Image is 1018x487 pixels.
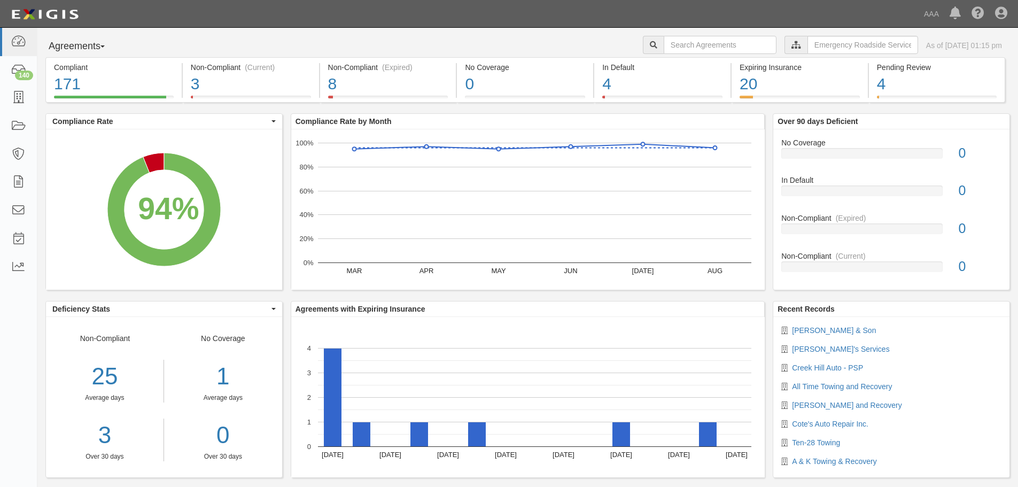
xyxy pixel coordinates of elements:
[191,73,311,96] div: 3
[664,36,776,54] input: Search Agreements
[54,73,174,96] div: 171
[610,451,632,459] text: [DATE]
[46,452,164,461] div: Over 30 days
[307,344,311,352] text: 4
[45,36,126,57] button: Agreements
[307,393,311,401] text: 2
[382,62,413,73] div: (Expired)
[740,73,860,96] div: 20
[792,345,889,353] a: [PERSON_NAME]'s Services
[172,393,274,403] div: Average days
[807,36,918,54] input: Emergency Roadside Service (ERS)
[307,443,311,451] text: 0
[951,144,1009,163] div: 0
[328,73,448,96] div: 8
[46,114,282,129] button: Compliance Rate
[594,96,731,104] a: In Default4
[322,451,344,459] text: [DATE]
[291,129,765,290] svg: A chart.
[465,62,585,73] div: No Coverage
[307,418,311,426] text: 1
[245,62,275,73] div: (Current)
[172,360,274,393] div: 1
[191,62,311,73] div: Non-Compliant (Current)
[708,267,722,275] text: AUG
[303,259,313,267] text: 0%
[632,267,654,275] text: [DATE]
[52,116,269,127] span: Compliance Rate
[773,137,1009,148] div: No Coverage
[46,419,164,452] a: 3
[792,457,876,466] a: A & K Towing & Recovery
[495,451,517,459] text: [DATE]
[299,211,313,219] text: 40%
[54,62,174,73] div: Compliant
[951,181,1009,200] div: 0
[773,175,1009,185] div: In Default
[299,163,313,171] text: 80%
[183,96,319,104] a: Non-Compliant(Current)3
[602,62,722,73] div: In Default
[296,305,425,313] b: Agreements with Expiring Insurance
[602,73,722,96] div: 4
[877,62,997,73] div: Pending Review
[291,317,765,477] svg: A chart.
[299,187,313,195] text: 60%
[164,333,282,461] div: No Coverage
[792,326,876,335] a: [PERSON_NAME] & Son
[320,96,456,104] a: Non-Compliant(Expired)8
[781,213,1001,251] a: Non-Compliant(Expired)0
[46,129,282,290] svg: A chart.
[792,364,863,372] a: Creek Hill Auto - PSP
[781,175,1001,213] a: In Default0
[8,5,82,24] img: logo-5460c22ac91f19d4615b14bd174203de0afe785f0fc80cf4dbbc73dc1793850b.png
[972,7,984,20] i: Help Center - Complianz
[379,451,401,459] text: [DATE]
[46,393,164,403] div: Average days
[491,267,506,275] text: MAY
[781,137,1001,175] a: No Coverage0
[773,213,1009,223] div: Non-Compliant
[836,251,866,261] div: (Current)
[172,452,274,461] div: Over 30 days
[778,305,835,313] b: Recent Records
[419,267,433,275] text: APR
[740,62,860,73] div: Expiring Insurance
[46,360,164,393] div: 25
[668,451,690,459] text: [DATE]
[564,267,577,275] text: JUN
[792,382,892,391] a: All Time Towing and Recovery
[553,451,574,459] text: [DATE]
[307,369,311,377] text: 3
[781,251,1001,281] a: Non-Compliant(Current)0
[792,438,840,447] a: Ten-28 Towing
[46,302,282,316] button: Deficiency Stats
[299,235,313,243] text: 20%
[732,96,868,104] a: Expiring Insurance20
[919,3,944,25] a: AAA
[15,71,33,80] div: 140
[926,40,1002,51] div: As of [DATE] 01:15 pm
[869,96,1005,104] a: Pending Review4
[46,333,164,461] div: Non-Compliant
[437,451,459,459] text: [DATE]
[726,451,748,459] text: [DATE]
[465,73,585,96] div: 0
[296,117,392,126] b: Compliance Rate by Month
[296,139,314,147] text: 100%
[773,251,1009,261] div: Non-Compliant
[951,257,1009,276] div: 0
[52,304,269,314] span: Deficiency Stats
[792,401,902,409] a: [PERSON_NAME] and Recovery
[346,267,362,275] text: MAR
[172,419,274,452] a: 0
[792,420,868,428] a: Cote's Auto Repair Inc.
[138,187,199,231] div: 94%
[778,117,858,126] b: Over 90 days Deficient
[328,62,448,73] div: Non-Compliant (Expired)
[457,96,593,104] a: No Coverage0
